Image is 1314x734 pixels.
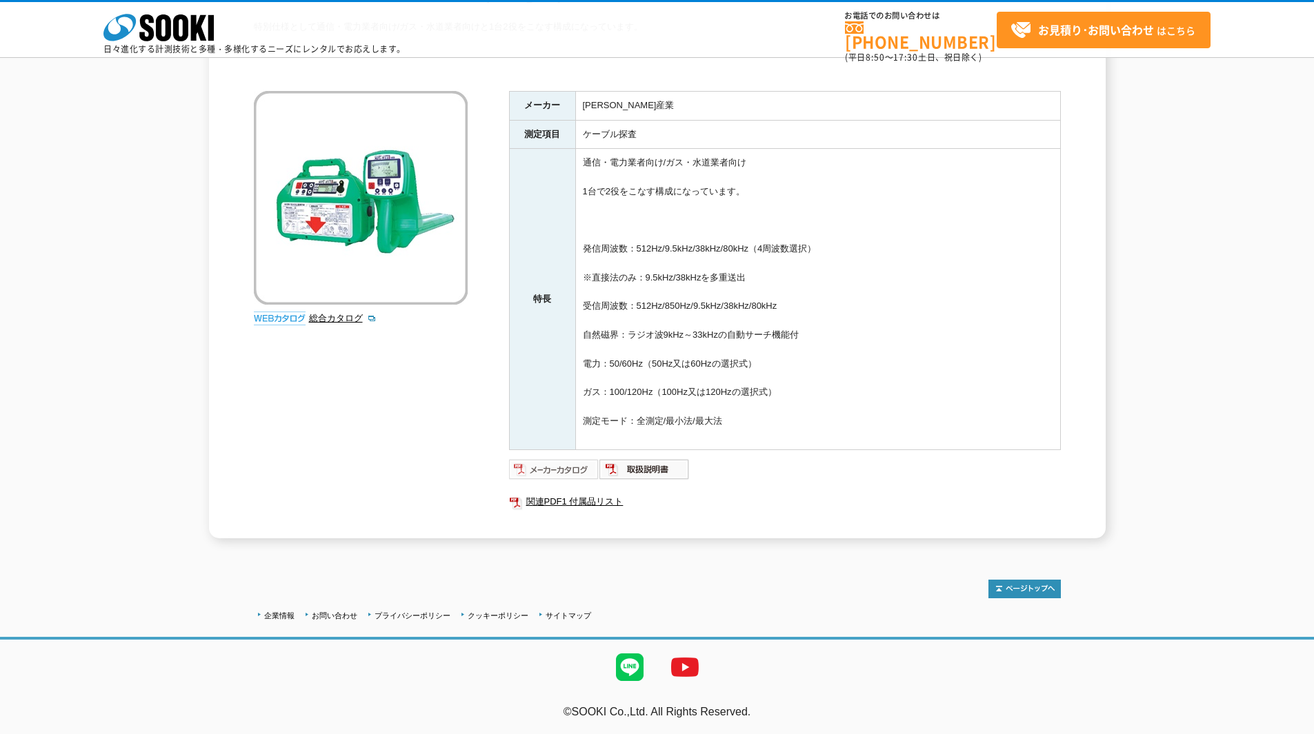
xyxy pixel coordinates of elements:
a: お見積り･お問い合わせはこちら [997,12,1211,48]
a: サイトマップ [546,611,591,620]
a: 総合カタログ [309,313,377,323]
img: LINE [602,640,657,695]
th: メーカー [509,91,575,120]
span: お電話でのお問い合わせは [845,12,997,20]
img: YouTube [657,640,713,695]
img: 取扱説明書 [599,458,690,480]
a: 取扱説明書 [599,468,690,478]
img: メーカーカタログ [509,458,599,480]
img: トップページへ [988,580,1061,598]
strong: お見積り･お問い合わせ [1038,21,1154,38]
a: プライバシーポリシー [375,611,450,620]
span: 17:30 [893,51,918,63]
a: [PHONE_NUMBER] [845,21,997,50]
td: ケーブル探査 [575,120,1060,149]
td: 通信・電力業者向け/ガス・水道業者向け 1台で2役をこなす構成になっています。 発信周波数：512Hz/9.5kHz/38kHz/80kHz（4周波数選択） ※直接法のみ：9.5kHz/38kH... [575,149,1060,450]
td: [PERSON_NAME]産業 [575,91,1060,120]
a: 関連PDF1 付属品リスト [509,493,1061,511]
th: 測定項目 [509,120,575,149]
a: 企業情報 [264,611,295,620]
span: (平日 ～ 土日、祝日除く) [845,51,982,63]
span: はこちら [1011,20,1195,41]
a: お問い合わせ [312,611,357,620]
img: 埋設ケーブル位置測定器 MPL-H11STG [254,91,468,305]
a: テストMail [1261,720,1314,732]
span: 8:50 [866,51,885,63]
th: 特長 [509,149,575,450]
p: 日々進化する計測技術と多種・多様化するニーズにレンタルでお応えします。 [103,45,406,53]
a: メーカーカタログ [509,468,599,478]
img: webカタログ [254,312,306,325]
a: クッキーポリシー [468,611,528,620]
